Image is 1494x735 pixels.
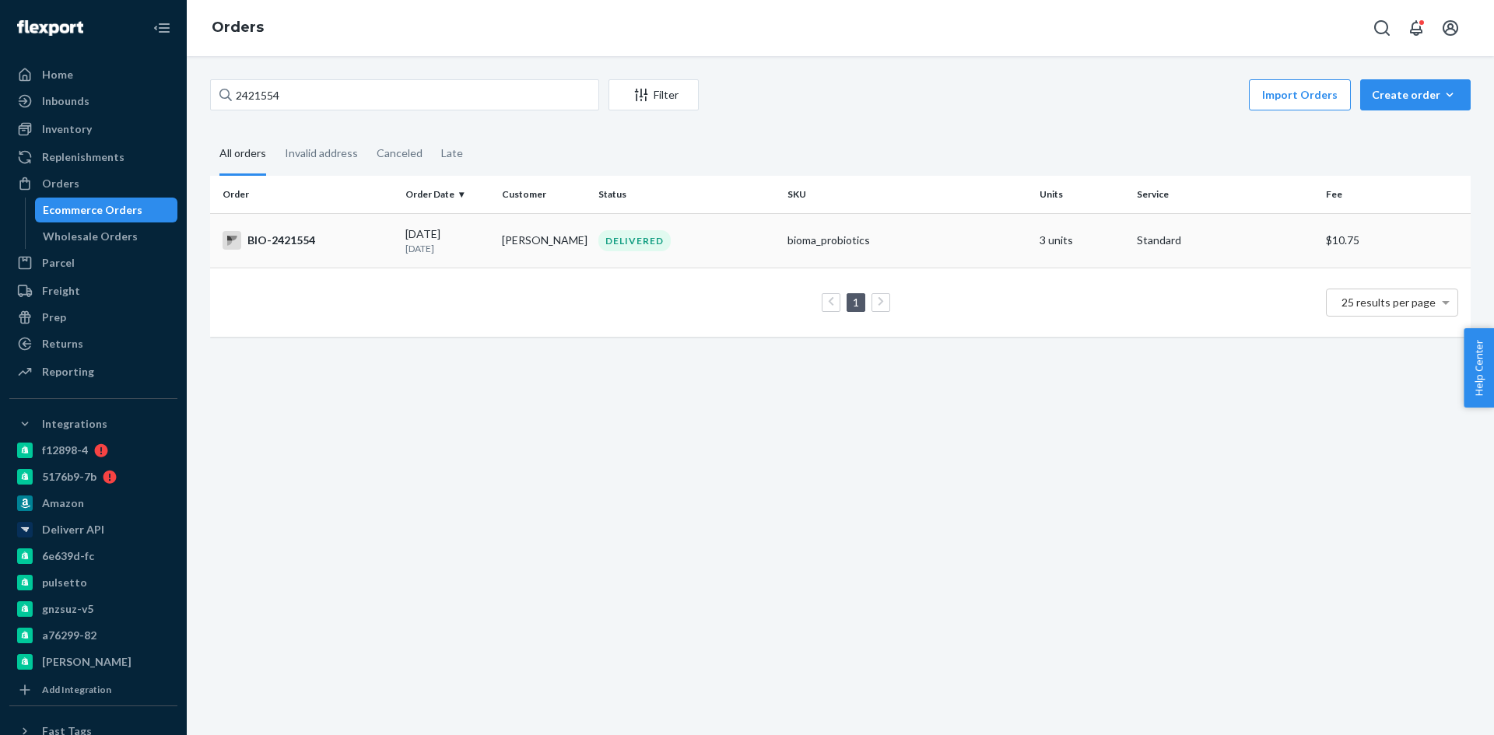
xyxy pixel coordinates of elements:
td: 3 units [1033,213,1130,268]
p: Standard [1137,233,1313,248]
a: gnzsuz-v5 [9,597,177,621]
div: Late [441,133,463,173]
div: DELIVERED [598,230,671,251]
th: Order [210,176,399,213]
a: Freight [9,278,177,303]
div: Inbounds [42,93,89,109]
a: Returns [9,331,177,356]
div: [PERSON_NAME] [42,654,132,670]
button: Import Orders [1249,79,1351,110]
div: 5176b9-7b [42,469,96,485]
div: bioma_probiotics [787,233,1027,248]
a: [PERSON_NAME] [9,649,177,674]
div: Amazon [42,495,84,511]
div: gnzsuz-v5 [42,601,93,617]
a: Wholesale Orders [35,224,178,249]
button: Help Center [1464,328,1494,408]
a: Orders [212,19,264,36]
div: [DATE] [405,226,489,255]
div: Replenishments [42,149,124,165]
div: f12898-4 [42,443,88,458]
input: Search orders [210,79,599,110]
a: Add Integration [9,681,177,699]
a: 5176b9-7b [9,464,177,489]
a: Page 1 is your current page [850,296,862,309]
div: Home [42,67,73,82]
a: Deliverr API [9,517,177,542]
div: Canceled [377,133,423,173]
th: Status [592,176,781,213]
div: Deliverr API [42,522,104,537]
button: Open Search Box [1366,12,1398,44]
div: Inventory [42,121,92,137]
td: [PERSON_NAME] [496,213,592,268]
div: a76299-82 [42,628,96,643]
td: $10.75 [1320,213,1471,268]
a: a76299-82 [9,623,177,648]
th: SKU [781,176,1033,213]
a: Amazon [9,491,177,516]
th: Service [1131,176,1320,213]
div: 6e639d-fc [42,548,94,564]
div: Wholesale Orders [43,229,138,244]
div: Reporting [42,364,94,380]
a: Inbounds [9,89,177,114]
div: Orders [42,176,79,191]
button: Close Navigation [146,12,177,44]
a: Home [9,62,177,87]
div: Add Integration [42,683,111,696]
a: Ecommerce Orders [35,198,178,222]
a: Inventory [9,117,177,142]
a: Reporting [9,359,177,384]
span: 25 results per page [1341,296,1436,309]
a: Replenishments [9,145,177,170]
div: Freight [42,283,80,299]
th: Order Date [399,176,496,213]
div: Integrations [42,416,107,432]
button: Filter [608,79,699,110]
div: Parcel [42,255,75,271]
a: Parcel [9,250,177,275]
div: All orders [219,133,266,176]
th: Units [1033,176,1130,213]
button: Open notifications [1401,12,1432,44]
div: pulsetto [42,575,87,590]
a: pulsetto [9,570,177,595]
div: Returns [42,336,83,352]
div: Ecommerce Orders [43,202,142,218]
img: Flexport logo [17,20,83,36]
a: f12898-4 [9,438,177,463]
a: Prep [9,305,177,330]
div: Create order [1372,87,1459,103]
div: BIO-2421554 [223,231,393,250]
button: Open account menu [1435,12,1466,44]
p: [DATE] [405,242,489,255]
button: Integrations [9,411,177,436]
div: Filter [609,87,698,103]
div: Customer [502,187,586,201]
ol: breadcrumbs [199,5,276,51]
div: Prep [42,310,66,325]
th: Fee [1320,176,1471,213]
a: Orders [9,171,177,196]
button: Create order [1360,79,1471,110]
div: Invalid address [285,133,358,173]
a: 6e639d-fc [9,544,177,569]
